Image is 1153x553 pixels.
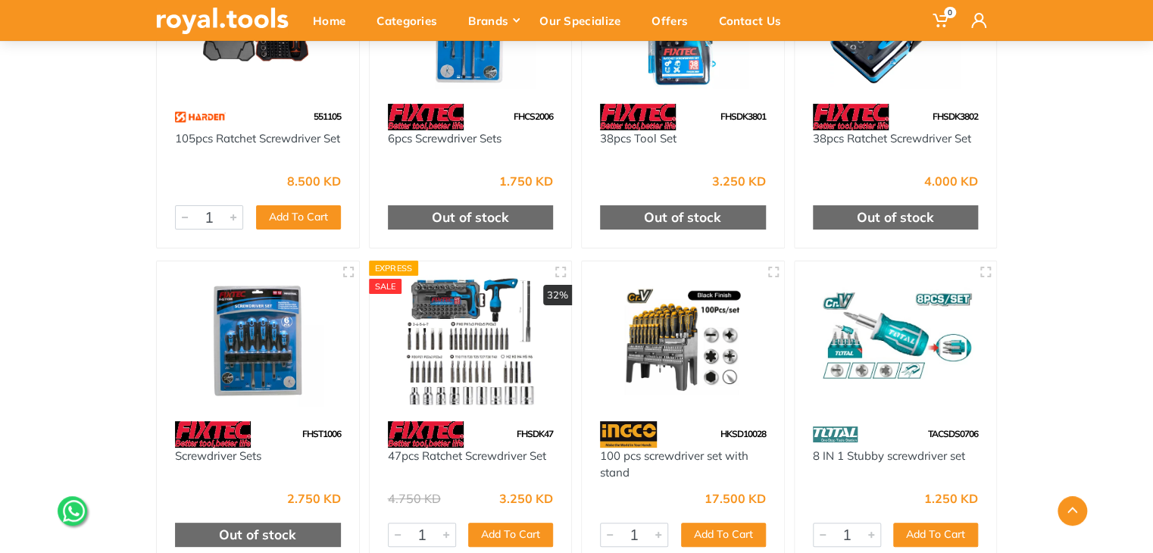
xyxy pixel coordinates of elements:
[369,279,402,294] div: SALE
[366,5,458,36] div: Categories
[708,5,801,36] div: Contact Us
[388,492,441,505] div: 4.750 KD
[600,104,676,130] img: 115.webp
[595,275,770,406] img: Royal Tools - 100 pcs screwdriver set with stand
[314,111,341,122] span: 551105
[369,261,419,276] div: Express
[543,285,572,306] div: 32%
[933,111,978,122] span: FHSDK3802
[388,104,464,130] img: 115.webp
[813,448,965,463] a: 8 IN 1 Stubby screwdriver set
[893,523,978,547] button: Add To Cart
[720,428,766,439] span: HKSD10028
[468,523,553,547] button: Add To Cart
[712,175,766,187] div: 3.250 KD
[600,448,748,480] a: 100 pcs screwdriver set with stand
[600,131,676,145] a: 38pcs Tool Set
[705,492,766,505] div: 17.500 KD
[175,448,261,463] a: Screwdriver Sets
[388,448,546,463] a: 47pcs Ratchet Screwdriver Set
[499,175,553,187] div: 1.750 KD
[287,492,341,505] div: 2.750 KD
[641,5,708,36] div: Offers
[287,175,341,187] div: 8.500 KD
[388,131,502,145] a: 6pcs Screwdriver Sets
[388,421,464,448] img: 115.webp
[156,8,289,34] img: royal.tools Logo
[681,523,766,547] button: Add To Cart
[175,131,340,145] a: 105pcs Ratchet Screwdriver Set
[813,421,858,448] img: 86.webp
[302,428,341,439] span: FHST1006
[808,275,983,406] img: Royal Tools - 8 IN 1 Stubby screwdriver set
[720,111,766,122] span: FHSDK3801
[458,5,529,36] div: Brands
[924,492,978,505] div: 1.250 KD
[175,421,251,448] img: 115.webp
[944,7,956,18] span: 0
[499,492,553,505] div: 3.250 KD
[514,111,553,122] span: FHCS2006
[170,275,345,406] img: Royal Tools - Screwdriver Sets
[600,205,766,230] div: Out of stock
[924,175,978,187] div: 4.000 KD
[813,205,979,230] div: Out of stock
[383,275,558,406] img: Royal Tools - 47pcs Ratchet Screwdriver Set
[813,131,971,145] a: 38pcs Ratchet Screwdriver Set
[302,5,366,36] div: Home
[175,523,341,547] div: Out of stock
[600,421,657,448] img: 91.webp
[529,5,641,36] div: Our Specialize
[256,205,341,230] button: Add To Cart
[813,104,889,130] img: 115.webp
[175,104,226,130] img: 121.webp
[928,428,978,439] span: TACSDS0706
[517,428,553,439] span: FHSDK47
[388,205,554,230] div: Out of stock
